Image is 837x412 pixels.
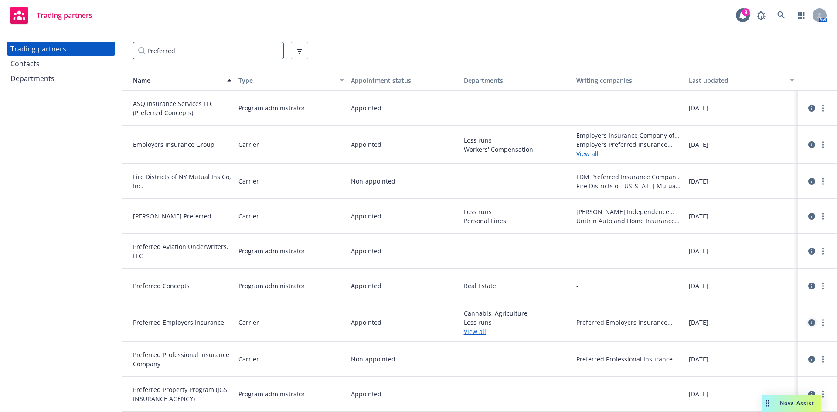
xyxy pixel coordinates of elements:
[576,103,578,112] span: -
[351,246,381,255] span: Appointed
[576,318,682,327] span: Preferred Employers Insurance Company
[576,207,682,216] span: [PERSON_NAME] Independence Insurance Company
[464,145,569,154] span: Workers' Compensation
[689,76,785,85] div: Last updated
[238,140,259,149] span: Carrier
[689,177,708,186] span: [DATE]
[806,176,817,187] a: circleInformation
[133,42,284,59] input: Filter by keyword...
[351,76,456,85] div: Appointment status
[10,72,54,85] div: Departments
[351,389,381,398] span: Appointed
[122,70,235,91] button: Name
[238,177,259,186] span: Carrier
[464,216,569,225] span: Personal Lines
[10,57,40,71] div: Contacts
[576,246,578,255] span: -
[576,140,682,149] span: Employers Preferred Insurance Company
[133,99,231,117] span: ASQ Insurance Services LLC (Preferred Concepts)
[576,181,682,191] span: Fire Districts of [US_STATE] Mutual Insurance Company, Inc.
[464,76,569,85] div: Departments
[351,140,381,149] span: Appointed
[351,318,381,327] span: Appointed
[464,327,569,336] a: View all
[818,140,828,150] a: more
[806,246,817,256] a: circleInformation
[133,140,231,149] span: Employers Insurance Group
[464,309,569,318] span: Cannabis, Agriculture
[7,72,115,85] a: Departments
[464,177,466,186] span: -
[806,354,817,364] a: circleInformation
[818,103,828,113] a: more
[133,281,231,290] span: Preferred Concepts
[351,211,381,221] span: Appointed
[772,7,790,24] a: Search
[7,42,115,56] a: Trading partners
[238,211,259,221] span: Carrier
[464,136,569,145] span: Loss runs
[464,103,466,112] span: -
[685,70,798,91] button: Last updated
[460,70,573,91] button: Departments
[238,281,305,290] span: Program administrator
[818,211,828,221] a: more
[351,354,395,364] span: Non-appointed
[818,281,828,291] a: more
[576,216,682,225] span: Unitrin Auto and Home Insurance Company
[133,172,231,191] span: Fire Districts of NY Mutual Ins Co, Inc.
[238,103,305,112] span: Program administrator
[133,211,231,221] span: [PERSON_NAME] Preferred
[133,242,231,260] span: Preferred Aviation Underwriters, LLC
[576,172,682,181] span: FDM Preferred Insurance Company, Inc.
[464,389,466,398] span: -
[689,211,708,221] span: [DATE]
[573,70,685,91] button: Writing companies
[238,354,259,364] span: Carrier
[689,354,708,364] span: [DATE]
[576,281,578,290] span: -
[576,389,578,398] span: -
[818,246,828,256] a: more
[7,57,115,71] a: Contacts
[464,318,569,327] span: Loss runs
[689,103,708,112] span: [DATE]
[806,317,817,328] a: circleInformation
[351,103,381,112] span: Appointed
[576,354,682,364] span: Preferred Professional Insurance Company
[689,389,708,398] span: [DATE]
[752,7,770,24] a: Report a Bug
[689,140,708,149] span: [DATE]
[126,76,222,85] div: Name
[762,395,821,412] button: Nova Assist
[806,281,817,291] a: circleInformation
[576,131,682,140] span: Employers Insurance Company of [US_STATE]
[464,246,466,255] span: -
[10,42,66,56] div: Trading partners
[806,103,817,113] a: circleInformation
[806,389,817,399] a: circleInformation
[7,3,96,27] a: Trading partners
[347,70,460,91] button: Appointment status
[818,389,828,399] a: more
[238,318,259,327] span: Carrier
[818,317,828,328] a: more
[464,207,569,216] span: Loss runs
[133,350,231,368] span: Preferred Professional Insurance Company
[464,354,466,364] span: -
[689,246,708,255] span: [DATE]
[689,281,708,290] span: [DATE]
[351,177,395,186] span: Non-appointed
[818,176,828,187] a: more
[689,318,708,327] span: [DATE]
[806,211,817,221] a: circleInformation
[238,389,305,398] span: Program administrator
[238,76,334,85] div: Type
[780,399,814,407] span: Nova Assist
[742,8,750,16] div: 9
[238,246,305,255] span: Program administrator
[762,395,773,412] div: Drag to move
[806,140,817,150] a: circleInformation
[576,76,682,85] div: Writing companies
